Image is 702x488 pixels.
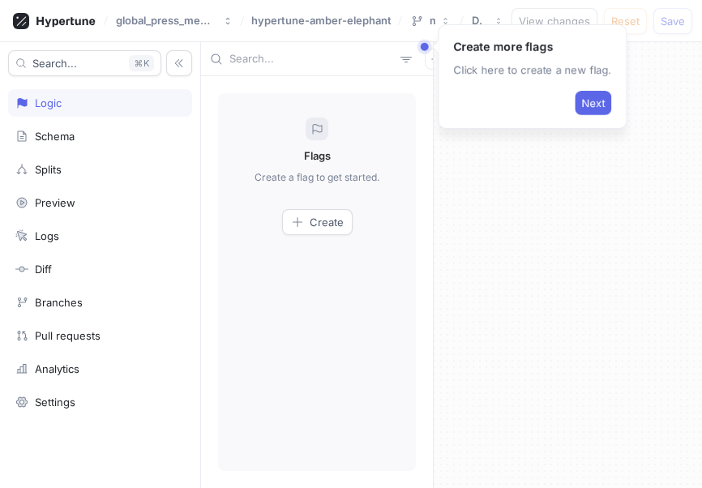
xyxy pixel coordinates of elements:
[653,8,692,34] button: Save
[465,7,508,34] button: Draft
[8,50,161,76] button: Search...K
[35,130,75,143] div: Schema
[35,229,59,242] div: Logs
[32,58,77,68] span: Search...
[472,14,482,28] div: Draft
[116,14,211,28] div: global_press_media 's projects
[35,196,75,209] div: Preview
[229,51,394,67] input: Search...
[251,15,392,26] span: hypertune-amber-elephant
[310,217,344,227] span: Create
[404,7,456,34] button: main
[255,170,379,185] p: Create a flag to get started.
[519,16,590,26] span: View changes
[661,16,685,26] span: Save
[604,8,647,34] button: Reset
[35,163,62,176] div: Splits
[35,263,52,276] div: Diff
[35,329,101,342] div: Pull requests
[35,396,75,409] div: Settings
[35,296,83,309] div: Branches
[611,16,640,26] span: Reset
[109,7,238,34] button: global_press_media 's projects
[430,14,435,28] div: main
[129,55,154,71] div: K
[35,362,79,375] div: Analytics
[282,209,353,235] button: Create
[304,148,331,165] p: Flags
[512,8,597,34] button: View changes
[35,96,62,109] div: Logic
